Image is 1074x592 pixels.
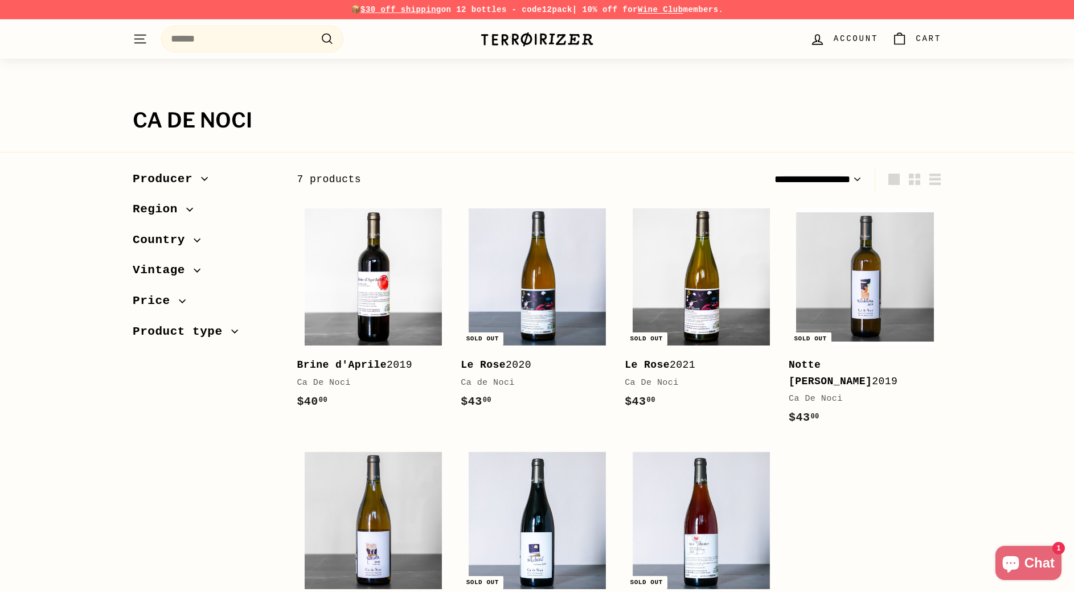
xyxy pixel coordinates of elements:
[803,22,885,56] a: Account
[789,332,831,346] div: Sold out
[461,200,613,422] a: Sold out Le Rose2020Ca de Noci
[297,376,438,390] div: Ca De Noci
[625,376,766,390] div: Ca De Noci
[133,3,941,16] p: 📦 on 12 bottles - code | 10% off for members.
[789,357,930,390] div: 2019
[133,322,231,342] span: Product type
[297,200,449,422] a: Brine d'Aprile2019Ca De Noci
[462,576,503,589] div: Sold out
[297,357,438,373] div: 2019
[462,332,503,346] div: Sold out
[461,376,602,390] div: Ca de Noci
[810,413,819,421] sup: 00
[133,231,194,250] span: Country
[789,392,930,406] div: Ca De Noci
[885,22,948,56] a: Cart
[133,289,278,319] button: Price
[133,291,179,311] span: Price
[461,357,602,373] div: 2020
[542,5,572,14] strong: 12pack
[625,357,766,373] div: 2021
[625,200,777,422] a: Sold out Le Rose2021Ca De Noci
[133,200,186,219] span: Region
[625,359,670,371] b: Le Rose
[297,395,327,408] span: $40
[461,395,491,408] span: $43
[133,228,278,258] button: Country
[133,170,201,189] span: Producer
[133,319,278,350] button: Product type
[625,395,655,408] span: $43
[789,359,872,387] b: Notte [PERSON_NAME]
[360,5,441,14] span: $30 off shipping
[789,200,941,438] a: Sold out Notte [PERSON_NAME]2019Ca De Noci
[992,546,1065,583] inbox-online-store-chat: Shopify online store chat
[638,5,683,14] a: Wine Club
[133,109,941,132] h1: Ca De Noci
[916,32,941,45] span: Cart
[626,332,667,346] div: Sold out
[461,359,506,371] b: Le Rose
[483,396,491,404] sup: 00
[647,396,655,404] sup: 00
[133,167,278,198] button: Producer
[626,576,667,589] div: Sold out
[319,396,327,404] sup: 00
[297,171,619,188] div: 7 products
[133,197,278,228] button: Region
[133,261,194,280] span: Vintage
[789,411,819,424] span: $43
[834,32,878,45] span: Account
[133,258,278,289] button: Vintage
[297,359,387,371] b: Brine d'Aprile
